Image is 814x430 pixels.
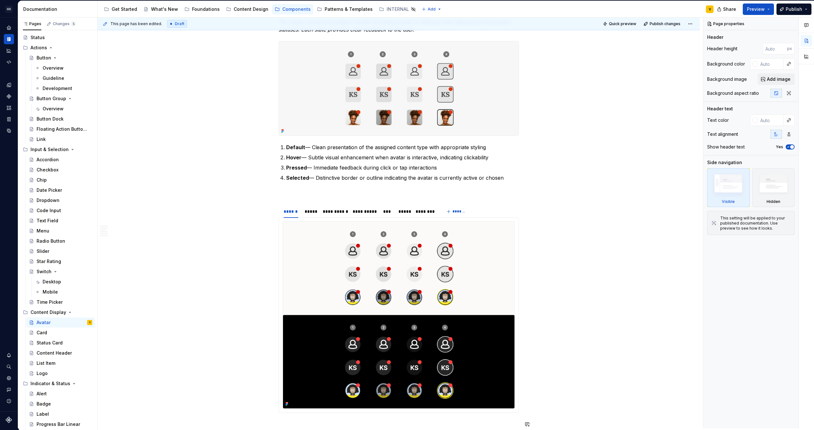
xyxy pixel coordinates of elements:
div: Visible [707,168,750,207]
a: Home [4,23,14,33]
span: Publish [786,6,802,12]
a: Chip [26,175,95,185]
a: Analytics [4,45,14,56]
div: Content Header [37,350,72,356]
a: Storybook stories [4,114,14,124]
a: Mobile [32,287,95,297]
div: Hidden [767,199,780,204]
div: Time Picker [37,299,63,305]
span: Add [428,7,436,12]
p: — Clean presentation of the assigned content type with appropriate styling [286,143,519,151]
input: Auto [763,43,787,54]
div: Card [37,329,47,336]
a: Label [26,409,95,419]
div: Text Field [37,218,58,224]
button: Notifications [4,350,14,360]
span: 5 [71,21,76,26]
svg: Supernova Logo [6,417,12,423]
div: Background image [707,76,747,82]
input: Auto [758,114,783,126]
a: Documentation [4,34,14,44]
a: Patterns & Templates [314,4,375,14]
div: Label [37,411,49,417]
div: Alert [37,391,47,397]
div: Chip [37,177,47,183]
a: Status [20,32,95,43]
a: Star Rating [26,256,95,267]
div: Indicator & Status [20,378,95,389]
span: Share [723,6,736,12]
a: Content Design [224,4,271,14]
div: Hidden [752,168,795,207]
button: Search ⌘K [4,362,14,372]
div: Content Design [234,6,268,12]
div: Floating Action Button (FAB) [37,126,89,132]
div: Mobile [43,289,58,295]
div: Progress Bar Linear [37,421,80,427]
div: Page tree [101,3,418,16]
div: Foundations [192,6,220,12]
a: Button [26,53,95,63]
div: Text alignment [707,131,738,137]
a: Guideline [32,73,95,83]
img: e354c740-163c-408a-bd4a-e017cd01b5ba.png [279,41,519,135]
div: Indicator & Status [31,380,70,387]
div: Button Dock [37,116,64,122]
a: Time Picker [26,297,95,307]
button: Contact support [4,385,14,395]
span: Add image [767,76,790,82]
strong: Default [286,144,305,150]
div: Status [31,34,45,41]
a: Development [32,83,95,94]
a: Code automation [4,57,14,67]
button: Add image [758,73,795,85]
div: Accordion [37,156,59,163]
div: This setting will be applied to your published documentation. Use preview to see how it looks. [720,216,790,231]
a: Logo [26,368,95,378]
button: Publish changes [642,19,683,28]
div: V [709,7,711,12]
input: Auto [758,58,783,70]
section-item: Norton [283,221,515,409]
a: Progress Bar Linear [26,419,95,429]
a: Dropdown [26,195,95,205]
button: Preview [743,3,774,15]
div: Pages [23,21,41,26]
div: Components [282,6,311,12]
a: Date Picker [26,185,95,195]
strong: Selected [286,175,309,181]
div: Switch [37,268,52,275]
a: Code Input [26,205,95,216]
div: What's New [151,6,178,12]
div: Dropdown [37,197,59,204]
div: Header [707,34,723,40]
strong: Hover [286,154,301,161]
div: Logo [37,370,48,377]
div: Patterns & Templates [325,6,373,12]
a: Alert [26,389,95,399]
div: Input & Selection [31,146,69,153]
span: Quick preview [609,21,636,26]
div: Show header text [707,144,745,150]
div: Overview [43,106,64,112]
div: Link [37,136,46,142]
label: Yes [776,144,783,149]
div: Assets [4,103,14,113]
div: Components [4,91,14,101]
div: Radio Button [37,238,65,244]
div: Design tokens [4,80,14,90]
div: Content Display [20,307,95,317]
div: INTERNAL [387,6,409,12]
p: — Immediate feedback during click or tap interactions [286,164,519,171]
a: Components [272,4,313,14]
div: Background color [707,61,745,67]
button: Publish [776,3,811,15]
a: INTERNAL [376,4,418,14]
a: Button Group [26,94,95,104]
